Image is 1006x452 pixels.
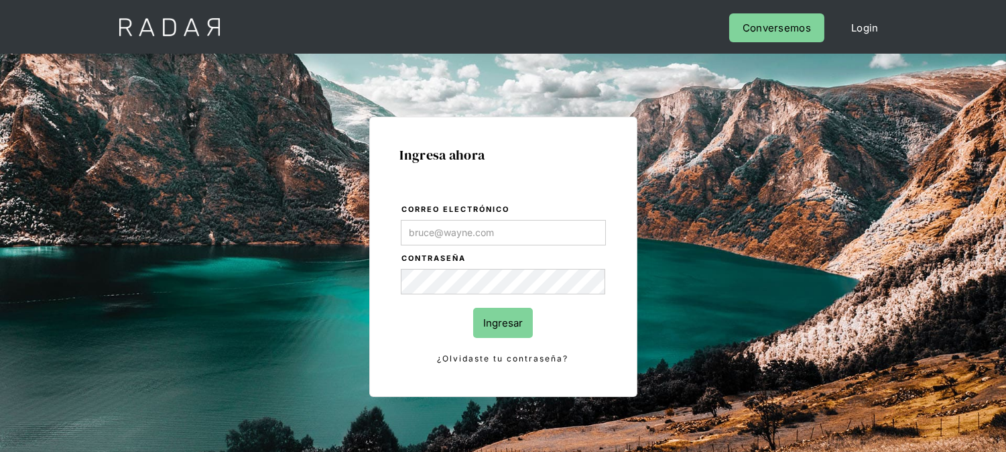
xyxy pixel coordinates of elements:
[402,252,606,266] label: Contraseña
[729,13,824,42] a: Conversemos
[473,308,533,338] input: Ingresar
[401,220,606,245] input: bruce@wayne.com
[400,203,607,366] form: Login Form
[401,351,606,366] a: ¿Olvidaste tu contraseña?
[838,13,892,42] a: Login
[402,203,606,217] label: Correo electrónico
[400,148,607,162] h1: Ingresa ahora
